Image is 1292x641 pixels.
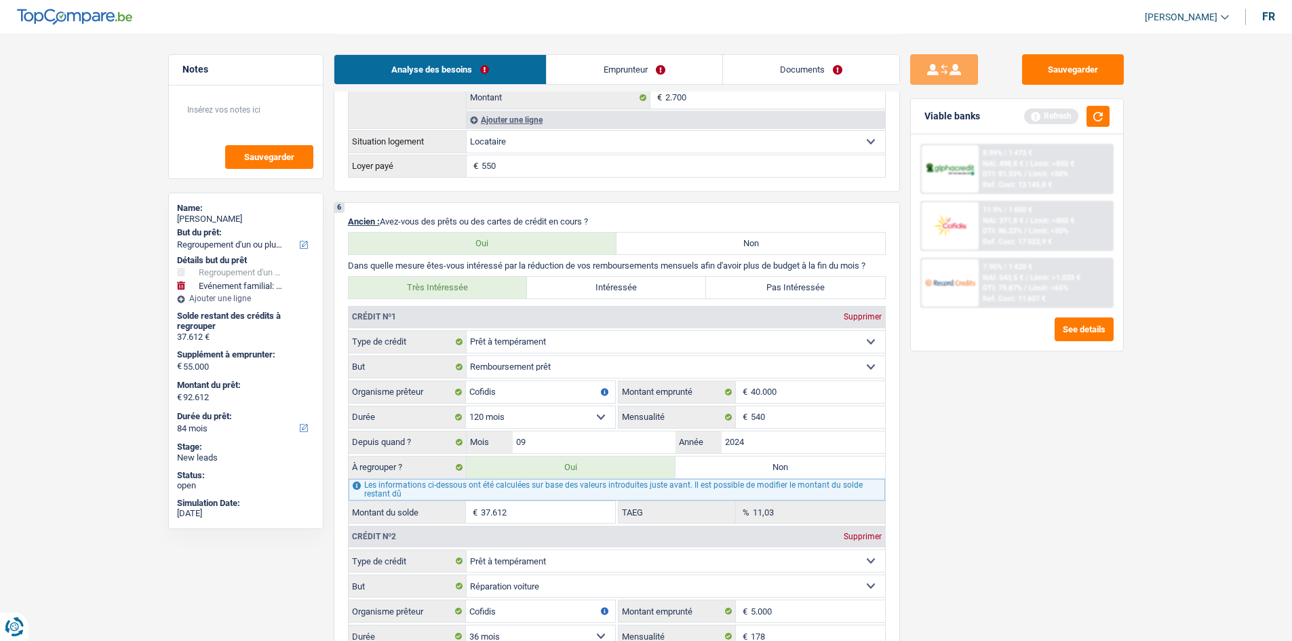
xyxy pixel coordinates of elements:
div: Détails but du prêt [177,255,315,266]
span: / [1025,216,1028,225]
label: Depuis quand ? [349,431,467,453]
label: TAEG [619,501,736,523]
span: Limit: >1.033 € [1030,273,1080,282]
button: Sauvegarder [225,145,313,169]
div: 11.9% | 1 600 € [983,206,1032,214]
label: Supplément à emprunter: [177,349,312,360]
label: Non [616,233,885,254]
img: TopCompare Logo [17,9,132,25]
h5: Notes [182,64,309,75]
div: Ref. Cost: 17 523,9 € [983,237,1052,246]
label: Montant emprunté [619,381,736,403]
span: / [1025,159,1028,168]
div: 8.99% | 1 473 € [983,149,1032,157]
div: Simulation Date: [177,498,315,509]
span: / [1024,170,1027,178]
input: AAAA [722,431,885,453]
div: Les informations ci-dessous ont été calculées sur base des valeurs introduites juste avant. Il es... [349,479,885,501]
label: Montant [467,87,650,109]
label: Organisme prêteur [349,381,466,403]
div: [PERSON_NAME] [177,214,315,225]
span: Limit: <50% [1029,227,1068,235]
div: [DATE] [177,508,315,519]
span: Limit: >850 € [1030,159,1074,168]
label: Type de crédit [349,331,467,353]
label: But du prêt: [177,227,312,238]
div: Ref. Cost: 11 607 € [983,294,1046,303]
label: Mensualité [619,406,736,428]
span: NAI: 498,8 € [983,159,1023,168]
label: Montant emprunté [619,600,736,622]
div: Refresh [1024,109,1078,123]
div: Crédit nº1 [349,313,399,321]
img: Record Credits [925,270,975,295]
span: % [736,501,753,523]
span: Limit: <65% [1029,284,1068,292]
div: Name: [177,203,315,214]
p: Avez-vous des prêts ou des cartes de crédit en cours ? [348,216,886,227]
label: Organisme prêteur [349,600,466,622]
div: Crédit nº2 [349,532,399,541]
label: Durée du prêt: [177,411,312,422]
span: / [1025,273,1028,282]
div: fr [1262,10,1275,23]
label: But [349,575,467,597]
input: MM [513,431,676,453]
div: 7.95% | 1 428 € [983,263,1032,271]
span: € [177,361,182,372]
label: Durée [349,406,466,428]
a: Emprunteur [547,55,722,84]
label: Intéressée [527,277,706,298]
div: Viable banks [924,111,980,122]
span: € [736,381,751,403]
div: Stage: [177,442,315,452]
span: [PERSON_NAME] [1145,12,1217,23]
span: € [736,406,751,428]
span: DTI: 79.87% [983,284,1022,292]
span: € [650,87,665,109]
label: Oui [467,457,676,478]
label: Montant du prêt: [177,380,312,391]
div: New leads [177,452,315,463]
span: € [466,501,481,523]
div: open [177,480,315,491]
span: / [1024,227,1027,235]
span: DTI: 86.23% [983,227,1022,235]
div: Solde restant des crédits à regrouper [177,311,315,332]
label: Oui [349,233,617,254]
div: Ref. Cost: 13 145,8 € [983,180,1052,189]
span: Limit: <50% [1029,170,1068,178]
div: 6 [334,203,345,213]
p: Dans quelle mesure êtes-vous intéressé par la réduction de vos remboursements mensuels afin d'avo... [348,260,886,271]
span: € [467,155,482,177]
label: À regrouper ? [349,457,467,478]
img: Cofidis [925,213,975,238]
span: Limit: >800 € [1030,216,1074,225]
label: Type de crédit [349,550,467,572]
th: Loyer payé [348,155,466,177]
label: Non [676,457,885,478]
div: Status: [177,470,315,481]
span: DTI: 81.53% [983,170,1022,178]
label: Très Intéressée [349,277,528,298]
span: NAI: 371,8 € [983,216,1023,225]
div: Supprimer [840,313,885,321]
a: [PERSON_NAME] [1134,6,1229,28]
img: AlphaCredit [925,161,975,177]
span: € [177,392,182,403]
span: / [1024,284,1027,292]
div: Supprimer [840,532,885,541]
span: Ancien : [348,216,380,227]
span: Sauvegarder [244,153,294,161]
th: Situation logement [348,130,466,153]
div: Ajouter une ligne [177,294,315,303]
label: Mois [467,431,513,453]
label: Pas Intéressée [706,277,885,298]
button: Sauvegarder [1022,54,1124,85]
div: Ajouter une ligne [467,111,885,128]
a: Analyse des besoins [334,55,546,84]
span: NAI: 543,5 € [983,273,1023,282]
label: But [349,356,467,378]
label: Année [676,431,722,453]
span: € [736,600,751,622]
